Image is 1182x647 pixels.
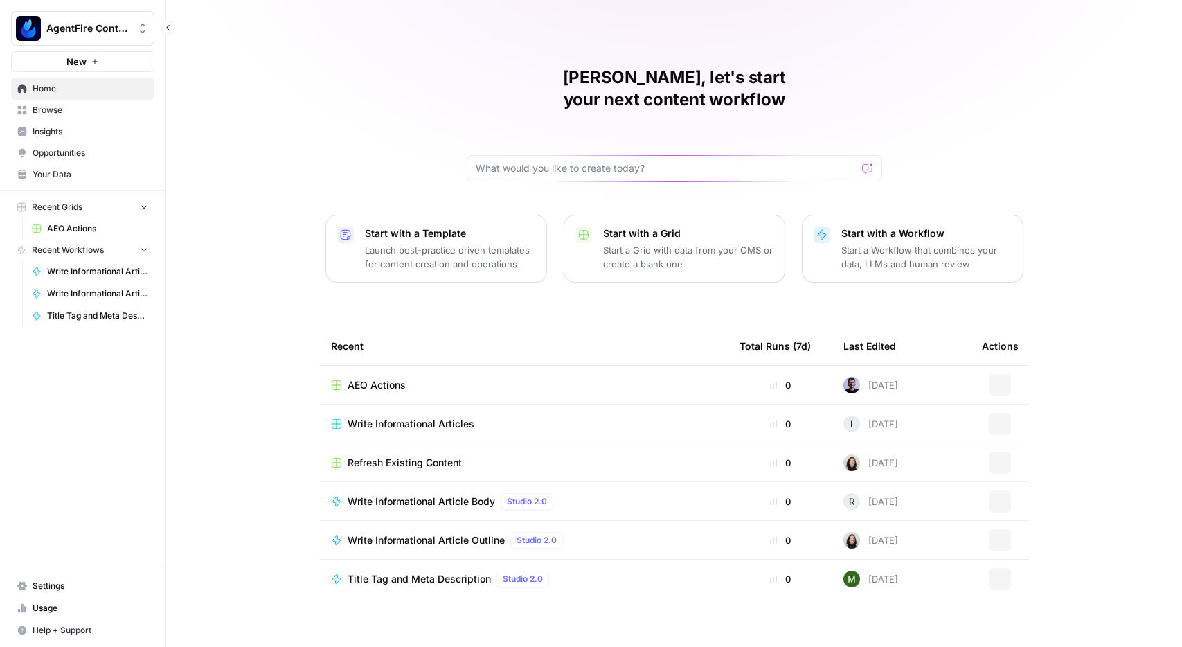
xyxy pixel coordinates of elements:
span: Studio 2.0 [507,495,547,508]
span: Opportunities [33,147,148,159]
span: AEO Actions [348,378,406,392]
div: Last Edited [843,327,896,365]
h1: [PERSON_NAME], let's start your next content workflow [467,67,882,111]
button: Start with a GridStart a Grid with data from your CMS or create a blank one [564,215,785,283]
a: Your Data [11,163,154,186]
a: Write Informational Article OutlineStudio 2.0 [331,532,717,549]
a: Home [11,78,154,100]
span: Write Informational Article Outline [47,287,148,300]
a: Browse [11,99,154,121]
a: Settings [11,575,154,597]
span: Studio 2.0 [517,534,557,547]
div: [DATE] [843,571,898,587]
a: Insights [11,121,154,143]
span: Write Informational Articles [348,417,474,431]
div: Total Runs (7d) [740,327,811,365]
span: R [849,495,854,508]
a: Title Tag and Meta Description [26,305,154,327]
span: Browse [33,104,148,116]
div: Recent [331,327,717,365]
span: Your Data [33,168,148,181]
div: [DATE] [843,532,898,549]
span: Recent Workflows [32,244,104,256]
img: t5ef5oef8zpw1w4g2xghobes91mw [843,532,860,549]
span: AEO Actions [47,222,148,235]
span: Help + Support [33,624,148,637]
div: Actions [982,327,1019,365]
a: Write Informational Articles [331,417,717,431]
span: Write Informational Article Body [47,265,148,278]
button: Start with a TemplateLaunch best-practice driven templates for content creation and operations [325,215,547,283]
button: Start with a WorkflowStart a Workflow that combines your data, LLMs and human review [802,215,1023,283]
img: t5ef5oef8zpw1w4g2xghobes91mw [843,454,860,471]
img: mtb5lffcyzxtxeymzlrcp6m5jts6 [843,377,860,393]
img: ms5214pclqw0imcoxtvoedrp0urw [843,571,860,587]
span: I [850,417,852,431]
div: [DATE] [843,377,898,393]
div: 0 [740,417,821,431]
div: [DATE] [843,493,898,510]
span: Refresh Existing Content [348,456,462,470]
span: Usage [33,602,148,614]
button: Recent Grids [11,197,154,218]
a: Write Informational Article Body [26,260,154,283]
span: Title Tag and Meta Description [348,572,491,586]
img: AgentFire Content Logo [16,16,41,41]
p: Start with a Grid [603,227,773,240]
a: Usage [11,597,154,619]
span: Settings [33,580,148,592]
span: Studio 2.0 [503,573,543,585]
span: Write Informational Article Body [348,495,495,508]
p: Launch best-practice driven templates for content creation and operations [365,243,535,271]
a: Opportunities [11,142,154,164]
p: Start with a Workflow [841,227,1012,240]
a: AEO Actions [26,218,154,240]
a: Refresh Existing Content [331,456,717,470]
span: Home [33,82,148,95]
div: 0 [740,378,821,392]
div: 0 [740,456,821,470]
button: New [11,51,154,72]
div: 0 [740,572,821,586]
p: Start with a Template [365,227,535,240]
div: 0 [740,533,821,547]
div: 0 [740,495,821,508]
a: Title Tag and Meta DescriptionStudio 2.0 [331,571,717,587]
div: [DATE] [843,454,898,471]
p: Start a Workflow that combines your data, LLMs and human review [841,243,1012,271]
span: Insights [33,125,148,138]
button: Workspace: AgentFire Content [11,11,154,46]
div: [DATE] [843,416,898,432]
p: Start a Grid with data from your CMS or create a blank one [603,243,773,271]
input: What would you like to create today? [476,161,857,175]
span: Write Informational Article Outline [348,533,505,547]
span: New [66,55,87,69]
span: Title Tag and Meta Description [47,310,148,322]
a: Write Informational Article BodyStudio 2.0 [331,493,717,510]
button: Recent Workflows [11,240,154,260]
span: AgentFire Content [46,21,130,35]
span: Recent Grids [32,201,82,213]
a: AEO Actions [331,378,717,392]
a: Write Informational Article Outline [26,283,154,305]
button: Help + Support [11,619,154,641]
